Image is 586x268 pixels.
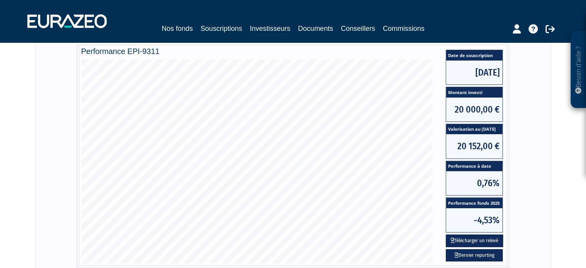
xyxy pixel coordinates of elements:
[298,23,333,34] a: Documents
[200,23,242,34] a: Souscriptions
[383,23,425,34] a: Commissions
[250,23,290,35] a: Investisseurs
[446,124,502,135] span: Valorisation au [DATE]
[574,35,583,105] p: Besoin d'aide ?
[341,23,375,34] a: Conseillers
[81,47,505,56] h4: Performance EPI-9311
[446,171,502,195] span: 0,76%
[446,198,502,208] span: Performance fonds 2025
[161,23,193,34] a: Nos fonds
[446,208,502,232] span: -4,53%
[27,14,107,28] img: 1732889491-logotype_eurazeo_blanc_rvb.png
[446,234,503,247] button: Télécharger un relevé
[446,249,503,262] a: Dernier reporting
[446,61,502,84] span: [DATE]
[446,98,502,121] span: 20 000,00 €
[446,50,502,61] span: Date de souscription
[446,134,502,158] span: 20 152,00 €
[446,87,502,98] span: Montant investi
[446,161,502,172] span: Performance à date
